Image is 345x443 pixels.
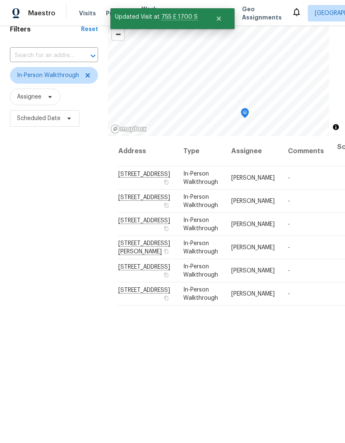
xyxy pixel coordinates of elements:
[242,5,282,22] span: Geo Assignments
[81,25,98,34] div: Reset
[231,175,275,181] span: [PERSON_NAME]
[288,291,290,297] span: -
[163,248,170,255] button: Copy Address
[177,136,225,166] th: Type
[106,9,132,17] span: Projects
[87,50,99,62] button: Open
[288,221,290,227] span: -
[17,114,60,123] span: Scheduled Date
[231,198,275,204] span: [PERSON_NAME]
[241,108,249,121] div: Map marker
[79,9,96,17] span: Visits
[163,178,170,186] button: Copy Address
[225,136,281,166] th: Assignee
[163,271,170,279] button: Copy Address
[163,294,170,302] button: Copy Address
[288,175,290,181] span: -
[112,29,124,40] span: Zoom out
[183,171,218,185] span: In-Person Walkthrough
[333,123,338,132] span: Toggle attribution
[141,5,163,22] span: Work Orders
[110,124,147,134] a: Mapbox homepage
[10,25,81,34] h1: Filters
[231,291,275,297] span: [PERSON_NAME]
[288,268,290,274] span: -
[183,217,218,231] span: In-Person Walkthrough
[108,12,329,136] canvas: Map
[331,122,341,132] button: Toggle attribution
[288,198,290,204] span: -
[163,202,170,209] button: Copy Address
[231,245,275,250] span: [PERSON_NAME]
[205,10,232,27] button: Close
[118,136,177,166] th: Address
[183,287,218,301] span: In-Person Walkthrough
[112,28,124,40] button: Zoom out
[231,221,275,227] span: [PERSON_NAME]
[183,241,218,255] span: In-Person Walkthrough
[183,194,218,208] span: In-Person Walkthrough
[281,136,331,166] th: Comments
[17,93,41,101] span: Assignee
[163,225,170,232] button: Copy Address
[231,268,275,274] span: [PERSON_NAME]
[17,71,79,79] span: In-Person Walkthrough
[28,9,55,17] span: Maestro
[10,49,75,62] input: Search for an address...
[183,264,218,278] span: In-Person Walkthrough
[110,8,205,26] span: Updated Visit at
[288,245,290,250] span: -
